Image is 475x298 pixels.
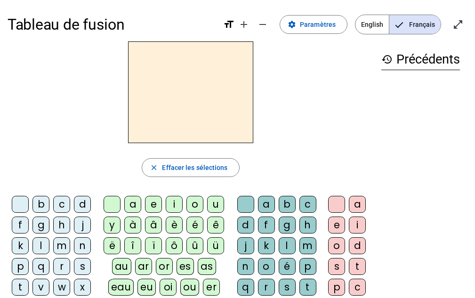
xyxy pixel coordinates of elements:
[355,15,389,34] span: English
[299,258,316,275] div: p
[53,279,70,296] div: w
[279,279,296,296] div: s
[186,196,203,213] div: o
[166,217,183,234] div: è
[253,15,272,34] button: Diminuer la taille de la police
[238,19,250,30] mat-icon: add
[156,258,173,275] div: or
[32,258,49,275] div: q
[207,237,224,254] div: ü
[166,196,183,213] div: i
[8,9,216,40] h1: Tableau de fusion
[108,279,134,296] div: eau
[180,279,199,296] div: ou
[162,162,227,173] span: Effacer les sélections
[328,258,345,275] div: s
[349,237,366,254] div: d
[279,217,296,234] div: g
[237,279,254,296] div: q
[328,217,345,234] div: e
[452,19,464,30] mat-icon: open_in_full
[145,196,162,213] div: e
[177,258,194,275] div: es
[32,279,49,296] div: v
[237,217,254,234] div: d
[279,258,296,275] div: é
[32,217,49,234] div: g
[145,217,162,234] div: â
[299,279,316,296] div: t
[32,196,49,213] div: b
[53,217,70,234] div: h
[279,237,296,254] div: l
[355,15,441,34] mat-button-toggle-group: Language selection
[203,279,220,296] div: er
[74,196,91,213] div: d
[112,258,131,275] div: au
[300,19,336,30] span: Paramètres
[166,237,183,254] div: ô
[389,15,441,34] span: Français
[207,217,224,234] div: ê
[258,217,275,234] div: f
[349,258,366,275] div: t
[349,196,366,213] div: a
[104,237,121,254] div: ë
[349,217,366,234] div: i
[53,258,70,275] div: r
[135,258,152,275] div: ar
[12,279,29,296] div: t
[449,15,467,34] button: Entrer en plein écran
[74,279,91,296] div: x
[328,237,345,254] div: o
[237,258,254,275] div: n
[53,237,70,254] div: m
[288,20,296,29] mat-icon: settings
[258,196,275,213] div: a
[349,279,366,296] div: c
[257,19,268,30] mat-icon: remove
[234,15,253,34] button: Augmenter la taille de la police
[299,237,316,254] div: m
[328,279,345,296] div: p
[32,237,49,254] div: l
[12,237,29,254] div: k
[124,196,141,213] div: a
[124,217,141,234] div: à
[104,217,121,234] div: y
[186,237,203,254] div: û
[12,258,29,275] div: p
[198,258,216,275] div: as
[280,15,347,34] button: Paramètres
[142,158,239,177] button: Effacer les sélections
[12,217,29,234] div: f
[299,196,316,213] div: c
[258,279,275,296] div: r
[381,49,460,70] h3: Précédents
[160,279,177,296] div: oi
[53,196,70,213] div: c
[207,196,224,213] div: u
[258,258,275,275] div: o
[223,19,234,30] mat-icon: format_size
[381,54,393,65] mat-icon: history
[237,237,254,254] div: j
[124,237,141,254] div: î
[299,217,316,234] div: h
[279,196,296,213] div: b
[145,237,162,254] div: ï
[150,163,158,172] mat-icon: close
[74,217,91,234] div: j
[258,237,275,254] div: k
[74,237,91,254] div: n
[74,258,91,275] div: s
[186,217,203,234] div: é
[137,279,156,296] div: eu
